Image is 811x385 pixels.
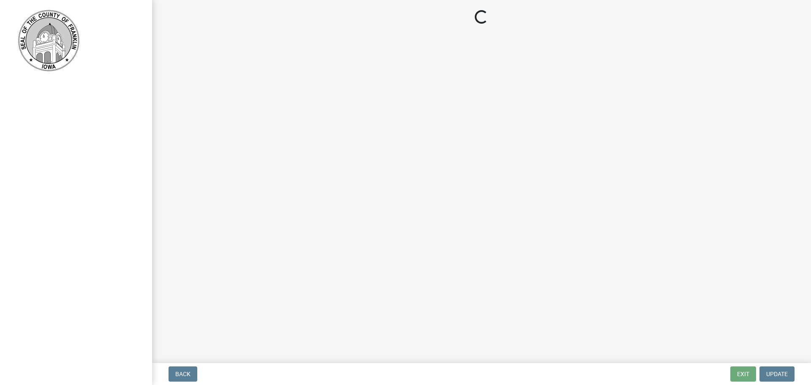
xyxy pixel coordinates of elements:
button: Back [169,366,197,382]
span: Back [175,371,191,377]
span: Update [766,371,788,377]
button: Update [759,366,795,382]
button: Exit [730,366,756,382]
img: Franklin County, Iowa [17,9,80,72]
